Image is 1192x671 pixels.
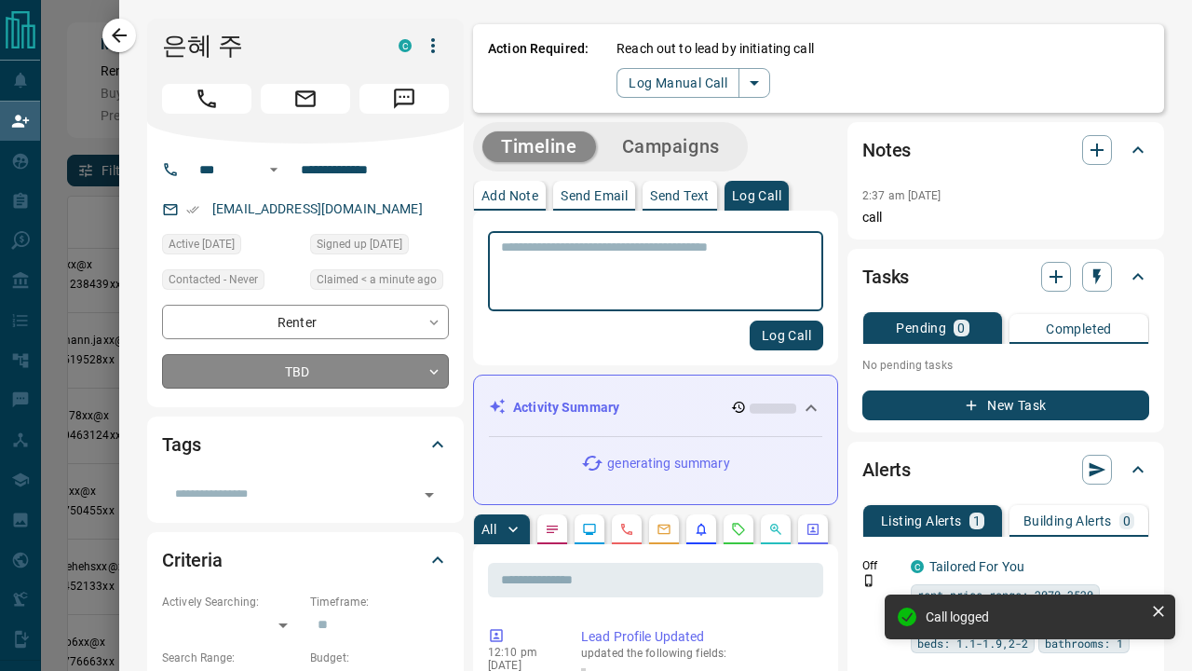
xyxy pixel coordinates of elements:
[650,189,710,202] p: Send Text
[317,270,437,289] span: Claimed < a minute ago
[489,390,822,425] div: Activity Summary
[162,594,301,610] p: Actively Searching:
[310,594,449,610] p: Timeframe:
[862,455,911,485] h2: Alerts
[862,557,900,574] p: Off
[310,650,449,666] p: Budget:
[488,646,553,659] p: 12:10 pm
[581,627,816,647] p: Lead Profile Updated
[694,522,709,537] svg: Listing Alerts
[619,522,634,537] svg: Calls
[162,234,301,260] div: Wed Sep 03 2025
[862,574,875,587] svg: Push Notification Only
[957,322,965,335] p: 0
[862,189,941,202] p: 2:37 am [DATE]
[862,447,1149,492] div: Alerts
[162,31,371,61] h1: 은혜 주
[581,647,816,660] p: updated the following fields:
[399,39,412,52] div: condos.ca
[616,39,814,59] p: Reach out to lead by initiating call
[513,398,619,418] p: Activity Summary
[310,234,449,260] div: Sun Aug 17 2025
[1046,322,1112,335] p: Completed
[162,354,449,389] div: TBD
[862,208,1149,227] p: call
[750,321,823,350] button: Log Call
[212,201,423,216] a: [EMAIL_ADDRESS][DOMAIN_NAME]
[926,609,1144,624] div: Call logged
[862,128,1149,172] div: Notes
[162,545,223,575] h2: Criteria
[732,189,781,202] p: Log Call
[169,270,258,289] span: Contacted - Never
[896,322,946,335] p: Pending
[862,351,1149,379] p: No pending tasks
[862,262,909,292] h2: Tasks
[317,235,402,253] span: Signed up [DATE]
[973,514,981,527] p: 1
[488,39,589,98] p: Action Required:
[731,522,746,537] svg: Requests
[310,269,449,295] div: Sat Sep 13 2025
[261,84,350,114] span: Email
[881,514,962,527] p: Listing Alerts
[862,135,911,165] h2: Notes
[561,189,628,202] p: Send Email
[616,68,770,98] div: split button
[162,650,301,666] p: Search Range:
[657,522,671,537] svg: Emails
[545,522,560,537] svg: Notes
[169,235,235,253] span: Active [DATE]
[162,84,251,114] span: Call
[917,585,1093,604] span: rent price range: 2070,3520
[482,131,596,162] button: Timeline
[1123,514,1131,527] p: 0
[162,422,449,467] div: Tags
[862,254,1149,299] div: Tasks
[929,559,1024,574] a: Tailored For You
[186,203,199,216] svg: Email Verified
[481,523,496,536] p: All
[162,538,449,582] div: Criteria
[481,189,538,202] p: Add Note
[607,454,729,473] p: generating summary
[263,158,285,181] button: Open
[862,390,1149,420] button: New Task
[582,522,597,537] svg: Lead Browsing Activity
[911,560,924,573] div: condos.ca
[806,522,820,537] svg: Agent Actions
[416,482,442,508] button: Open
[162,305,449,339] div: Renter
[1023,514,1112,527] p: Building Alerts
[162,430,200,459] h2: Tags
[359,84,449,114] span: Message
[603,131,738,162] button: Campaigns
[616,68,739,98] button: Log Manual Call
[768,522,783,537] svg: Opportunities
